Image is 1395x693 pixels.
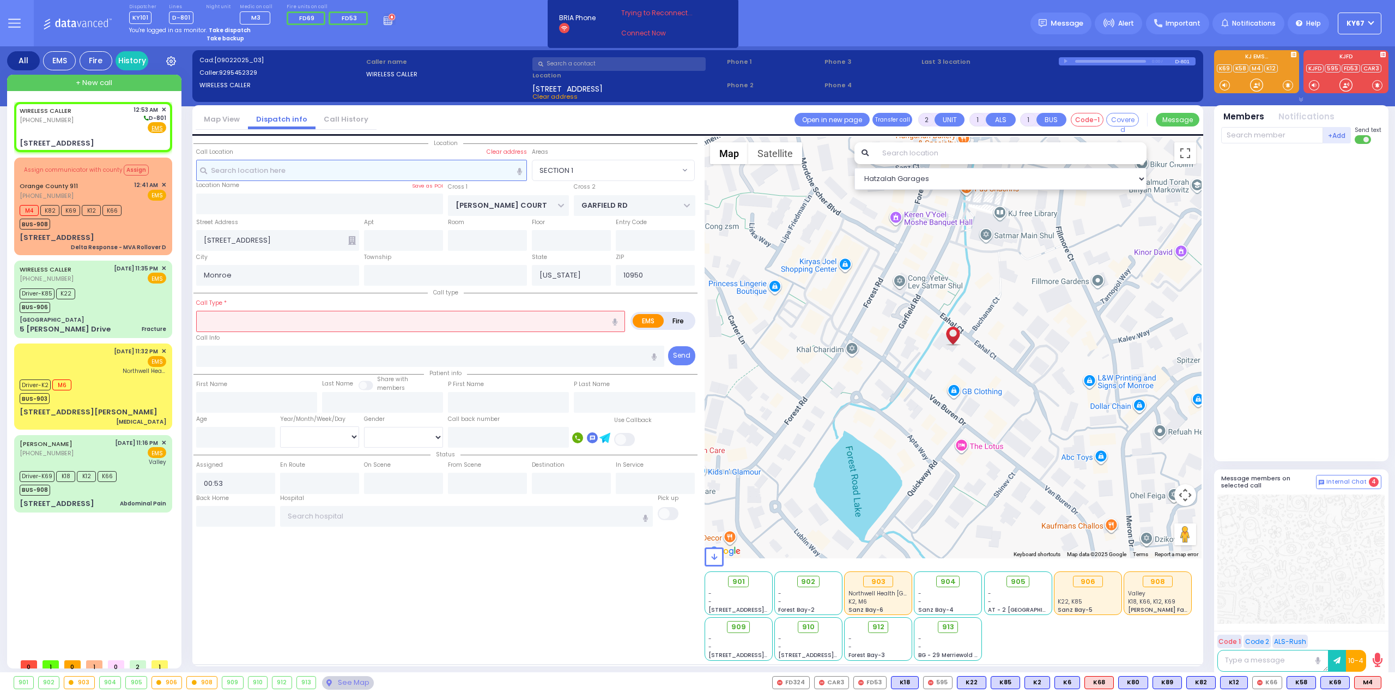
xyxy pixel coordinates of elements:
a: CAR3 [1361,64,1381,73]
label: Last 3 location [921,57,1059,67]
label: Age [196,415,207,424]
label: Entry Code [616,218,647,227]
div: 908 [1143,576,1173,588]
span: - [988,589,991,598]
span: Phone 4 [824,81,918,90]
img: Logo [43,16,116,30]
button: ALS [986,113,1016,126]
a: Orange County 911 [20,182,78,190]
div: Year/Month/Week/Day [280,415,359,424]
span: EMS [148,356,166,367]
label: Dispatcher [129,4,156,10]
button: +Add [1323,127,1351,143]
label: KJ EMS... [1214,54,1299,62]
small: Share with [377,375,408,383]
div: K58 [1287,676,1316,689]
div: [STREET_ADDRESS][PERSON_NAME] [20,407,157,418]
div: All [7,51,40,70]
label: Location Name [196,181,239,190]
span: EMS [148,190,166,201]
span: FD69 [299,14,314,22]
span: [DATE] 11:32 PM [114,347,158,355]
button: Code 1 [1217,635,1242,648]
a: [PERSON_NAME] [20,439,72,448]
button: UNIT [935,113,965,126]
span: Driver-K85 [20,288,54,299]
label: Fire [663,314,694,328]
label: Cross 2 [574,183,596,191]
a: M4 [1250,64,1263,73]
input: Search location here [196,160,527,180]
span: KY67 [1347,19,1364,28]
span: - [708,589,712,598]
label: Hospital [280,494,304,503]
label: Night unit [206,4,231,10]
h5: Message members on selected call [1221,475,1316,489]
div: BLS [1118,676,1148,689]
label: Assigned [196,461,223,469]
label: Save as POI [412,182,443,190]
span: Location [428,139,463,147]
a: Open in new page [794,113,870,126]
span: EMS [148,447,166,458]
span: - [708,643,712,651]
label: Cross 1 [448,183,468,191]
span: 912 [872,622,884,632]
div: 910 [248,677,268,689]
span: + New call [76,77,112,88]
input: Search location [875,142,1147,164]
button: KY67 [1338,13,1381,34]
span: Sanz Bay-4 [918,606,954,614]
span: members [377,384,405,392]
span: Help [1306,19,1321,28]
button: Code 2 [1244,635,1271,648]
span: K82 [40,205,59,216]
span: K18, K66, K12, K69 [1128,598,1175,606]
label: Apt [364,218,374,227]
div: FD324 [772,676,810,689]
button: Notifications [1278,111,1335,123]
span: Assign communicator with county [24,166,123,174]
a: Call History [316,114,377,124]
span: M6 [52,379,71,390]
span: 1 [43,660,59,668]
span: Northwell Health Lenox Hill [123,367,166,375]
div: BLS [1054,676,1080,689]
div: 906 [1073,576,1103,588]
img: comment-alt.png [1319,480,1324,485]
input: Search member [1221,127,1323,143]
span: SECTION 1 [532,160,680,180]
span: Sanz Bay-6 [848,606,883,614]
span: M4 [20,205,39,216]
span: 12:41 AM [134,181,158,189]
span: - [848,643,852,651]
span: BUS-906 [20,302,50,313]
label: Caller name [366,57,529,67]
span: K66 [102,205,122,216]
span: SECTION 1 [532,160,695,180]
span: [PHONE_NUMBER] [20,191,74,200]
a: Dispatch info [248,114,316,124]
div: 595 [923,676,953,689]
span: 913 [942,622,954,632]
div: 903 [64,677,94,689]
button: Assign [124,165,149,176]
span: 1 [86,660,102,668]
span: Send text [1355,126,1381,134]
span: 910 [802,622,815,632]
a: K12 [1264,64,1278,73]
span: KY101 [129,11,151,24]
span: 4 [1369,477,1379,487]
div: K22 [957,676,986,689]
button: Map camera controls [1174,484,1196,506]
span: [DATE] 11:16 PM [115,439,158,447]
span: - [708,598,712,606]
span: K2, M6 [848,598,867,606]
div: BLS [991,676,1020,689]
span: [PERSON_NAME] Farm [1128,606,1192,614]
div: Fracture [142,325,166,333]
span: 905 [1011,576,1026,587]
span: Patient info [424,369,467,377]
div: K6 [1054,676,1080,689]
div: 908 [187,677,217,689]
